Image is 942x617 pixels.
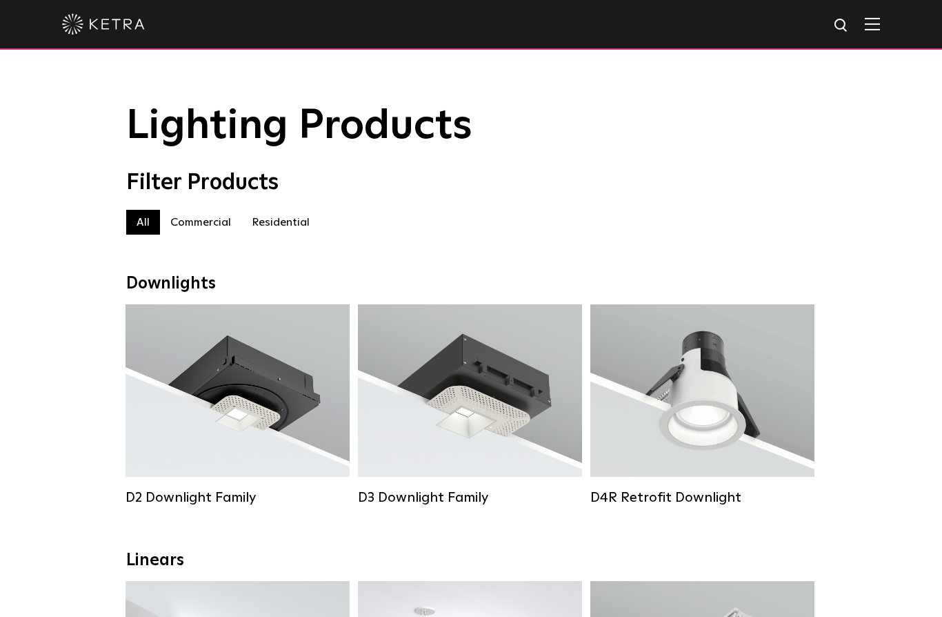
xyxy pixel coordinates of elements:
img: ketra-logo-2019-white [62,14,145,35]
label: Residential [241,210,320,235]
img: search icon [833,17,850,35]
div: D3 Downlight Family [358,489,582,506]
div: D4R Retrofit Downlight [590,489,814,506]
label: Commercial [160,210,241,235]
a: D3 Downlight Family Lumen Output:700 / 900 / 1100Colors:White / Black / Silver / Bronze / Paintab... [358,304,582,505]
span: Lighting Products [126,106,472,147]
div: Downlights [126,274,816,294]
div: Filter Products [126,170,816,196]
div: D2 Downlight Family [126,489,350,506]
a: D4R Retrofit Downlight Lumen Output:800Colors:White / BlackBeam Angles:15° / 25° / 40° / 60°Watta... [590,304,814,505]
a: D2 Downlight Family Lumen Output:1200Colors:White / Black / Gloss Black / Silver / Bronze / Silve... [126,304,350,505]
img: Hamburger%20Nav.svg [865,17,880,30]
div: Linears [126,551,816,571]
label: All [126,210,160,235]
